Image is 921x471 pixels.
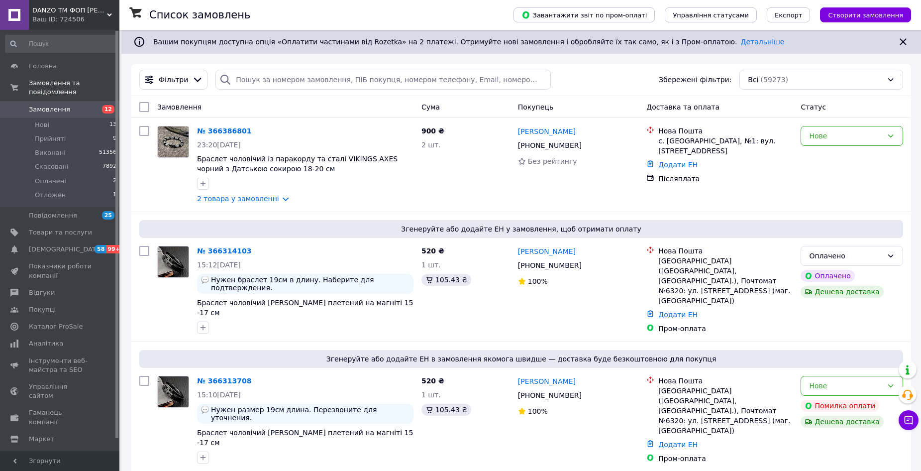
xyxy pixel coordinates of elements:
[159,75,188,85] span: Фільтри
[748,75,758,85] span: Всі
[513,7,655,22] button: Завантажити звіт по пром-оплаті
[29,245,102,254] span: [DEMOGRAPHIC_DATA]
[95,245,106,253] span: 58
[197,429,413,447] a: Браслет чоловічий [PERSON_NAME] плетений на магніті 15 -17 cм
[518,103,553,111] span: Покупець
[102,211,114,220] span: 25
[113,177,116,186] span: 2
[158,246,189,277] img: Фото товару
[35,120,49,129] span: Нові
[215,70,550,90] input: Пошук за номером замовлення, ПІБ покупця, номером телефону, Email, номером накладної
[29,262,92,280] span: Показники роботи компанії
[158,126,189,157] img: Фото товару
[421,377,444,385] span: 520 ₴
[741,38,785,46] a: Детальніше
[35,148,66,157] span: Виконані
[197,247,251,255] a: № 366314103
[29,211,77,220] span: Повідомлення
[29,382,92,400] span: Управління сайтом
[153,38,784,46] span: Вашим покупцям доступна опція «Оплатити частинами від Rozetka» на 2 платежі. Отримуйте нові замов...
[518,246,576,256] a: [PERSON_NAME]
[35,177,66,186] span: Оплачені
[518,141,582,149] span: [PHONE_NUMBER]
[102,162,116,171] span: 7892
[646,103,719,111] span: Доставка та оплата
[528,277,548,285] span: 100%
[518,126,576,136] a: [PERSON_NAME]
[801,416,883,428] div: Дешева доставка
[528,407,548,415] span: 100%
[658,311,698,319] a: Додати ЕН
[658,126,793,136] div: Нова Пошта
[149,9,250,21] h1: Список замовлень
[761,76,788,84] span: (59273)
[809,380,883,391] div: Нове
[197,127,251,135] a: № 366386801
[106,245,122,253] span: 99+
[421,247,444,255] span: 520 ₴
[158,376,189,407] img: Фото товару
[899,410,919,430] button: Чат з покупцем
[197,299,413,317] a: Браслет чоловічий [PERSON_NAME] плетений на магніті 15 -17 cм
[29,305,56,314] span: Покупці
[801,286,883,298] div: Дешева доставка
[143,354,899,364] span: Згенеруйте або додайте ЕН в замовлення якомога швидше — доставка буде безкоштовною для покупця
[143,224,899,234] span: Згенеруйте або додайте ЕН у замовлення, щоб отримати оплату
[211,276,409,292] span: Нужен браслет 19см в длину. Наберите для подтверждения.
[801,270,854,282] div: Оплачено
[421,141,441,149] span: 2 шт.
[658,386,793,436] div: [GEOGRAPHIC_DATA] ([GEOGRAPHIC_DATA], [GEOGRAPHIC_DATA].), Почтомат №6320: ул. [STREET_ADDRESS] (...
[109,120,116,129] span: 13
[29,228,92,237] span: Товари та послуги
[29,62,57,71] span: Головна
[518,261,582,269] span: [PHONE_NUMBER]
[29,322,83,331] span: Каталог ProSale
[658,376,793,386] div: Нова Пошта
[197,261,241,269] span: 15:12[DATE]
[659,75,731,85] span: Збережені фільтри:
[197,195,279,203] a: 2 товара у замовленні
[197,155,398,173] span: Браслет чоловічий із паракорду та сталі VIKINGS AXES чорний з Датською сокирою 18-20 см
[658,246,793,256] div: Нова Пошта
[658,174,793,184] div: Післяплата
[201,276,209,284] img: :speech_balloon:
[29,339,63,348] span: Аналітика
[673,11,749,19] span: Управління статусами
[113,191,116,200] span: 1
[197,377,251,385] a: № 366313708
[29,288,55,297] span: Відгуки
[29,435,54,444] span: Маркет
[528,157,577,165] span: Без рейтингу
[113,134,116,143] span: 9
[421,261,441,269] span: 1 шт.
[157,103,202,111] span: Замовлення
[157,246,189,278] a: Фото товару
[35,134,66,143] span: Прийняті
[5,35,117,53] input: Пошук
[157,376,189,408] a: Фото товару
[157,126,189,158] a: Фото товару
[810,10,911,18] a: Створити замовлення
[29,408,92,426] span: Гаманець компанії
[421,127,444,135] span: 900 ₴
[518,391,582,399] span: [PHONE_NUMBER]
[201,406,209,414] img: :speech_balloon:
[421,274,471,286] div: 105.43 ₴
[775,11,803,19] span: Експорт
[809,130,883,141] div: Нове
[767,7,811,22] button: Експорт
[421,103,440,111] span: Cума
[211,406,409,422] span: Нужен размер 19см длина. Перезвоните для уточнения.
[29,105,70,114] span: Замовлення
[99,148,116,157] span: 51356
[658,324,793,334] div: Пром-оплата
[521,10,647,19] span: Завантажити звіт по пром-оплаті
[35,191,66,200] span: Отложен
[658,454,793,464] div: Пром-оплата
[421,404,471,416] div: 105.43 ₴
[828,11,903,19] span: Створити замовлення
[197,141,241,149] span: 23:20[DATE]
[35,162,69,171] span: Скасовані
